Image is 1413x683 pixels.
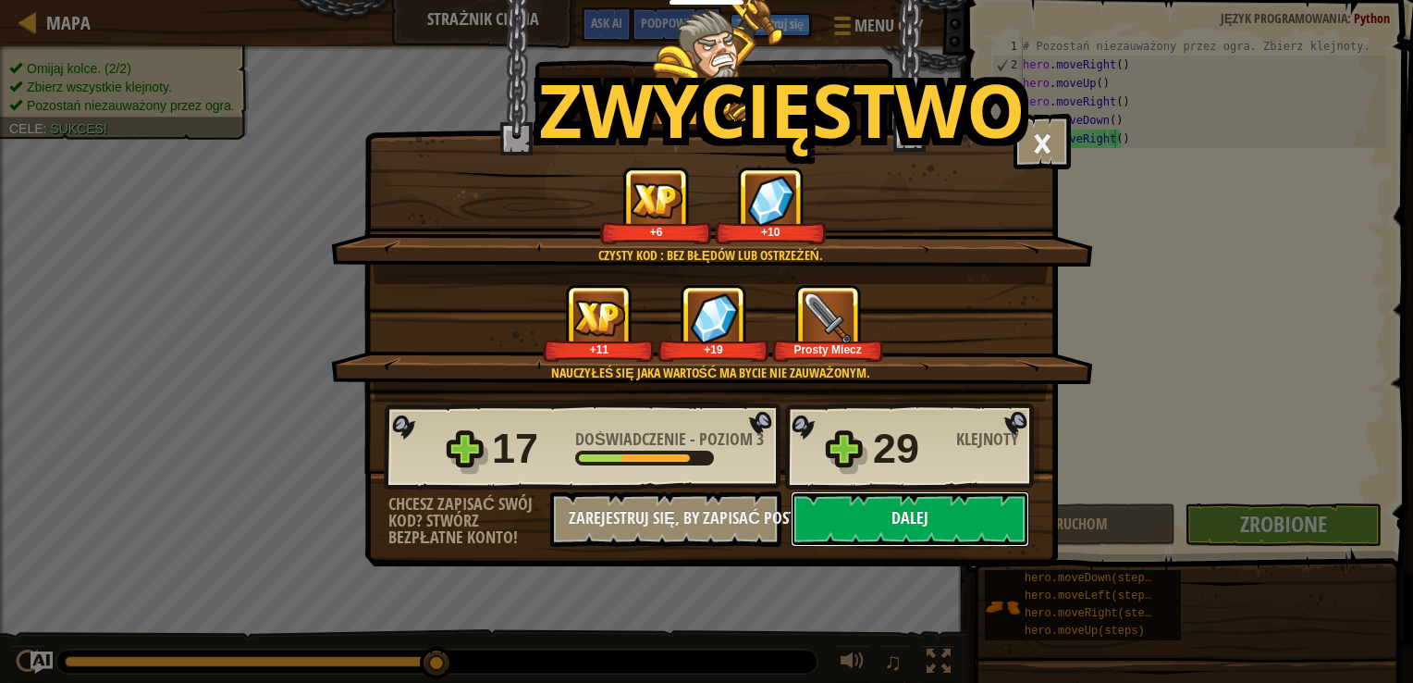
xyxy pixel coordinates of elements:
[492,419,564,478] div: 17
[419,246,1002,265] div: Czysty Kod : Bez błędów lub ostrzeżeń.
[803,292,854,343] img: Nowy przedmiot
[791,491,1029,547] button: Dalej
[419,364,1002,382] div: Nauczyłeś się jaka wartość ma bycie nie zauważonym.
[956,431,1039,448] div: Klejnoty
[539,68,1026,150] h1: Zwycięstwo
[756,428,764,451] span: 3
[573,300,625,336] img: Doświadczenie
[575,428,690,451] span: Doświadczenie
[604,225,708,239] div: +6
[550,491,781,547] button: Zarejestruj się, by zapisać postępy
[388,496,550,546] div: Chcesz zapisać swój kod? Stwórz bezpłatne konto!
[547,342,651,356] div: +11
[661,342,766,356] div: +19
[776,342,880,356] div: Prosty Miecz
[690,292,738,343] img: Klejnoty
[575,431,764,448] div: -
[695,428,756,451] span: Poziom
[747,175,795,226] img: Klejnoty
[1014,114,1071,169] button: ×
[873,419,945,478] div: 29
[719,225,823,239] div: +10
[631,182,682,218] img: Doświadczenie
